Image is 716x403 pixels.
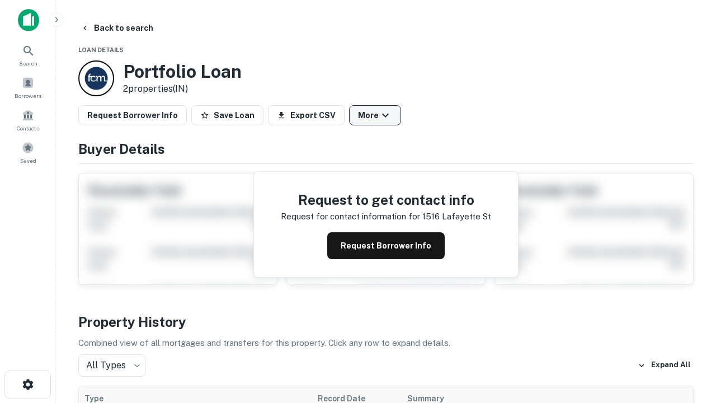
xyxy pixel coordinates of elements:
button: Back to search [76,18,158,38]
button: Request Borrower Info [78,105,187,125]
span: Saved [20,156,36,165]
span: Search [19,59,37,68]
button: More [349,105,401,125]
a: Saved [3,137,53,167]
a: Search [3,40,53,70]
p: Request for contact information for [281,210,420,223]
button: Request Borrower Info [327,232,445,259]
a: Contacts [3,105,53,135]
iframe: Chat Widget [660,278,716,331]
h3: Portfolio Loan [123,61,242,82]
button: Save Loan [191,105,263,125]
img: capitalize-icon.png [18,9,39,31]
h4: Request to get contact info [281,190,491,210]
span: Borrowers [15,91,41,100]
span: Loan Details [78,46,124,53]
p: 1516 lafayette st [422,210,491,223]
h4: Property History [78,312,694,332]
p: Combined view of all mortgages and transfers for this property. Click any row to expand details. [78,336,694,350]
p: 2 properties (IN) [123,82,242,96]
button: Export CSV [268,105,345,125]
button: Expand All [635,357,694,374]
h4: Buyer Details [78,139,694,159]
span: Contacts [17,124,39,133]
div: All Types [78,354,145,377]
a: Borrowers [3,72,53,102]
